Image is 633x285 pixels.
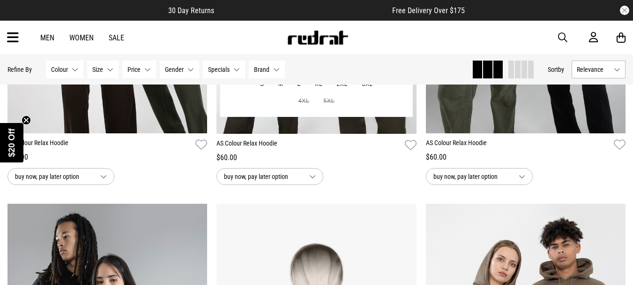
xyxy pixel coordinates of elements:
span: Colour [51,66,68,73]
span: $20 Off [7,128,16,157]
a: AS Colour Relax Hoodie [426,138,610,152]
button: Brand [249,61,285,78]
button: Colour [46,61,83,78]
button: Open LiveChat chat widget [7,4,36,32]
button: Sortby [548,64,564,75]
a: Women [69,33,94,42]
button: Size [87,61,119,78]
img: Redrat logo [287,31,349,45]
iframe: Customer reviews powered by Trustpilot [233,6,373,15]
div: $60.00 [426,152,626,163]
span: Price [127,66,141,73]
button: 4XL [291,93,317,110]
button: buy now, pay later option [426,168,533,185]
button: Price [122,61,156,78]
button: buy now, pay later option [7,168,114,185]
span: Specials [208,66,230,73]
span: Gender [165,66,184,73]
span: Relevance [577,66,610,73]
span: Brand [254,66,269,73]
span: buy now, pay later option [433,171,511,182]
a: AS Colour Relax Hoodie [7,138,192,152]
a: Men [40,33,54,42]
span: buy now, pay later option [15,171,93,182]
span: Size [92,66,103,73]
button: Specials [203,61,245,78]
p: Refine By [7,66,32,73]
span: buy now, pay later option [224,171,302,182]
a: Sale [109,33,124,42]
button: Relevance [572,61,626,78]
button: Close teaser [22,116,31,125]
span: Free Delivery Over $175 [392,6,465,15]
button: 5XL [316,93,342,110]
button: buy now, pay later option [216,168,323,185]
span: by [558,66,564,73]
div: $60.00 [216,152,416,163]
span: 30 Day Returns [168,6,214,15]
div: $60.00 [7,152,207,163]
a: AS Colour Relax Hoodie [216,139,401,152]
button: Gender [160,61,199,78]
